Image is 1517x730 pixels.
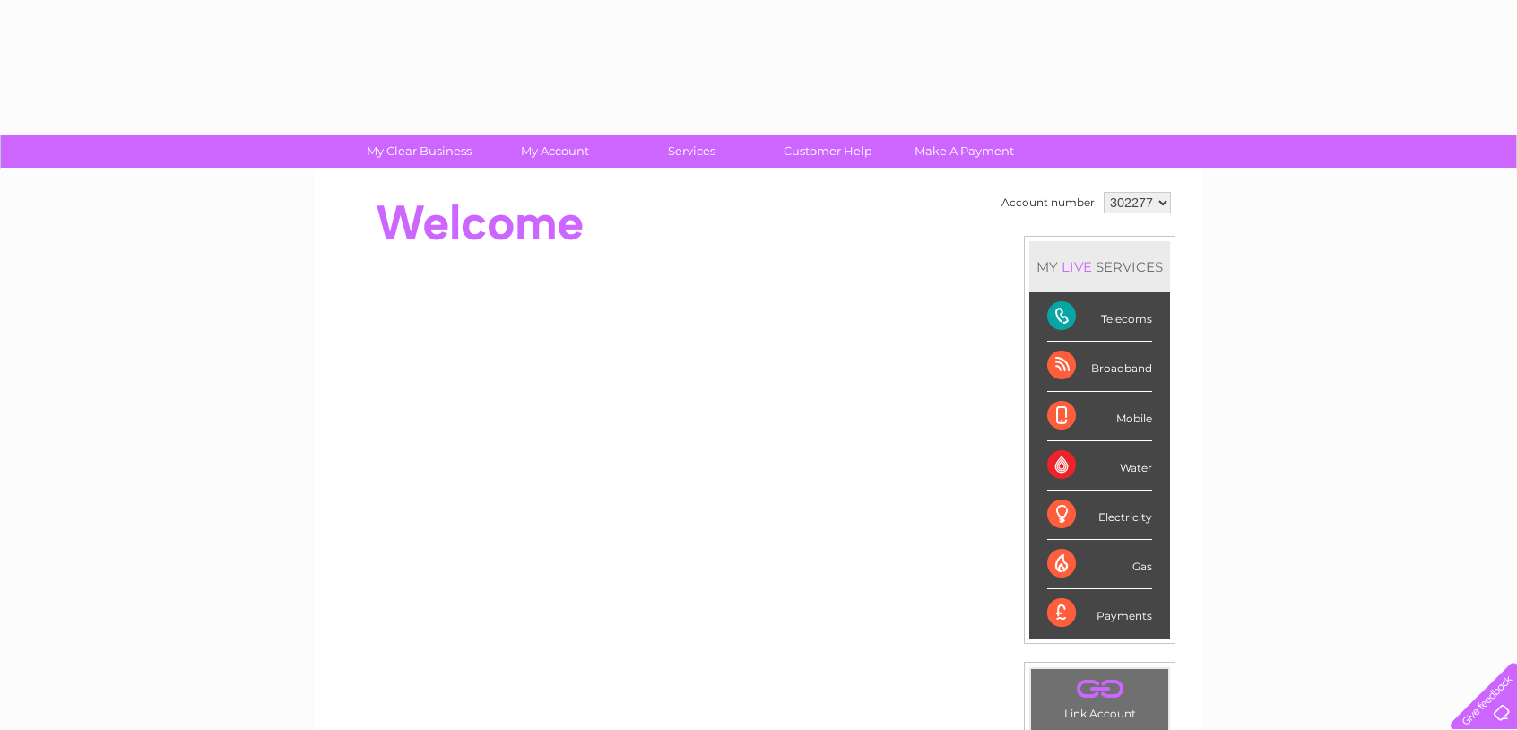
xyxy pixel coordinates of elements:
[345,135,493,168] a: My Clear Business
[1047,491,1152,540] div: Electricity
[1047,540,1152,589] div: Gas
[1036,674,1164,705] a: .
[1030,668,1169,725] td: Link Account
[1047,392,1152,441] div: Mobile
[1047,342,1152,391] div: Broadband
[890,135,1038,168] a: Make A Payment
[1047,441,1152,491] div: Water
[754,135,902,168] a: Customer Help
[1029,241,1170,292] div: MY SERVICES
[1047,292,1152,342] div: Telecoms
[481,135,629,168] a: My Account
[997,187,1099,218] td: Account number
[1058,258,1096,275] div: LIVE
[618,135,766,168] a: Services
[1047,589,1152,638] div: Payments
